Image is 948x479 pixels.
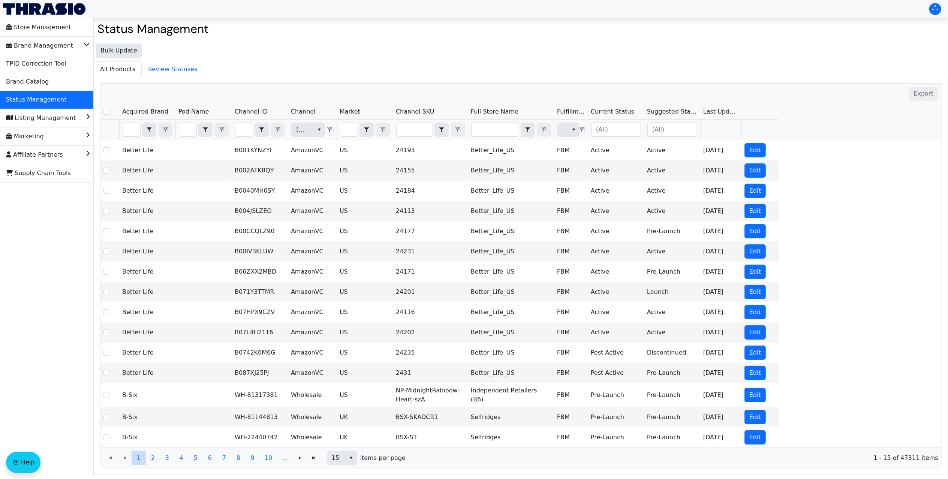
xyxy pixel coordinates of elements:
td: Better_Life_US [468,181,554,201]
td: Active [644,302,700,322]
button: Edit [744,184,766,198]
input: Select Row [103,392,109,398]
td: Better_Life_US [468,282,554,302]
div: Page 1 of 3155 [100,448,941,468]
td: B00IV3KLUW [232,241,288,262]
span: Page size [327,451,357,465]
td: Better_Life_US [468,140,554,160]
td: 24116 [393,302,468,322]
td: Active [588,322,644,343]
td: Wholesale [288,407,337,427]
td: FBM [554,201,588,221]
td: Better Life [119,181,175,201]
td: Active [588,140,644,160]
td: US [337,160,393,181]
td: Better Life [119,241,175,262]
td: Better Life [119,262,175,282]
span: Edit [749,368,761,377]
td: AmazonVC [288,221,337,241]
td: FBM [554,407,588,427]
td: UK [337,407,393,427]
td: Better_Life_US [468,343,554,363]
td: B001KYNZYI [232,140,288,160]
td: Launch [644,282,700,302]
td: FBM [554,302,588,322]
td: Better Life [119,221,175,241]
td: AmazonVC [288,302,337,322]
span: Edit [749,348,761,357]
button: Edit [744,204,766,218]
span: Edit [749,227,761,236]
td: Wholesale [288,383,337,407]
th: Filter [232,120,288,140]
td: Active [644,181,700,201]
td: AmazonVC [288,140,337,160]
span: 2 [151,454,155,463]
input: Filter [397,123,433,136]
button: select [314,123,325,136]
td: Independent Retailers (B6) [468,383,554,407]
td: Better_Life_US [468,160,554,181]
span: Choose Operator [255,123,269,137]
td: B0742K6M6G [232,343,288,363]
span: Edit [749,186,761,195]
span: Edit [749,267,761,276]
td: AmazonVC [288,262,337,282]
th: Filter [468,120,554,140]
input: Select Row [103,329,109,335]
td: US [337,343,393,363]
th: Filter [588,120,644,140]
td: US [337,140,393,160]
td: FBM [554,322,588,343]
span: 4 [180,454,183,463]
td: AmazonVC [288,322,337,343]
td: US [337,262,393,282]
td: Better_Life_US [468,363,554,383]
span: Help [21,458,34,467]
span: Channel [291,107,316,116]
td: FBM [554,383,588,407]
td: [DATE] [700,427,741,448]
td: US [337,181,393,201]
input: Select Row [103,269,109,275]
img: Thrasio Logo [3,3,85,15]
span: Supply Chain Tools [6,167,71,179]
td: Pre-Launch [644,221,700,241]
td: FBM [554,282,588,302]
td: Better_Life_US [468,322,554,343]
button: Bulk Update [96,43,142,58]
td: 2431 [393,363,468,383]
span: 10 [265,454,272,463]
span: Edit [749,247,761,256]
td: Better Life [119,302,175,322]
td: B0040MH0SY [232,181,288,201]
td: [DATE] [700,262,741,282]
span: Channel SKU [396,107,434,116]
td: FBM [554,160,588,181]
span: Choose Operator [359,123,374,137]
input: Select Row [103,309,109,315]
button: Page 4 [174,451,189,465]
span: Brand Catalog [6,76,49,88]
td: B-Six [119,427,175,448]
input: Select Row [103,370,109,376]
td: BSX-ST [393,427,468,448]
td: FBM [554,343,588,363]
span: Choose Operator [521,123,535,137]
td: Post Active [588,343,644,363]
button: Help floatingactionbutton [6,452,40,473]
span: Last Update [703,107,738,116]
th: Filter [288,120,337,140]
td: WH-81144813 [232,407,288,427]
td: WH-22440742 [232,427,288,448]
span: Edit [749,207,761,216]
td: Better Life [119,160,175,181]
td: 24155 [393,160,468,181]
span: Pod Name [178,107,209,116]
td: Active [588,262,644,282]
td: [DATE] [700,363,741,383]
td: Active [588,241,644,262]
td: [DATE] [700,322,741,343]
td: 24235 [393,343,468,363]
button: select [255,123,268,136]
